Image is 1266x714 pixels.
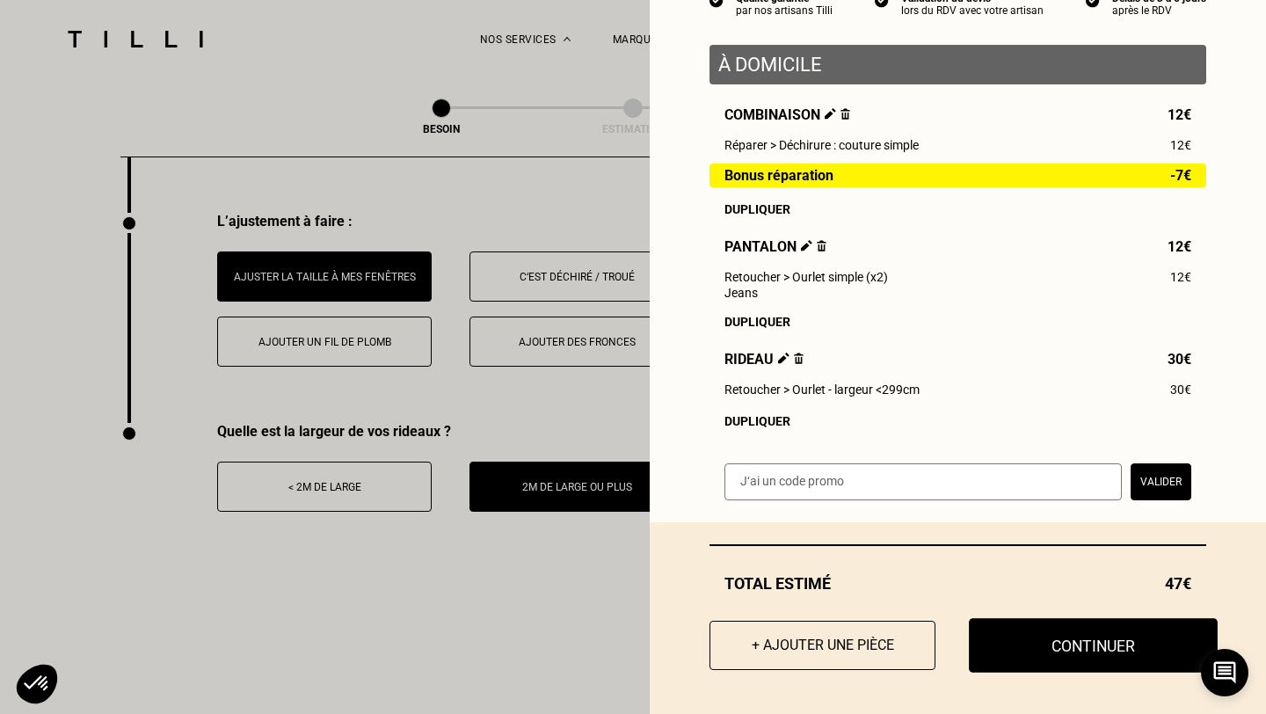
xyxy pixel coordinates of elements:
[724,238,826,255] span: Pantalon
[969,618,1218,673] button: Continuer
[724,168,833,183] span: Bonus réparation
[718,54,1197,76] p: À domicile
[1168,238,1191,255] span: 12€
[724,270,888,284] span: Retoucher > Ourlet simple (x2)
[794,353,804,364] img: Supprimer
[724,463,1122,500] input: J‘ai un code promo
[801,240,812,251] img: Éditer
[724,315,1191,329] div: Dupliquer
[736,4,833,17] div: par nos artisans Tilli
[901,4,1044,17] div: lors du RDV avec votre artisan
[1170,270,1191,284] span: 12€
[1168,106,1191,123] span: 12€
[724,138,919,152] span: Réparer > Déchirure : couture simple
[778,353,789,364] img: Éditer
[724,202,1191,216] div: Dupliquer
[825,108,836,120] img: Éditer
[1170,382,1191,397] span: 30€
[724,286,758,300] span: Jeans
[724,106,850,123] span: Combinaison
[724,382,920,397] span: Retoucher > Ourlet - largeur <299cm
[1170,138,1191,152] span: 12€
[840,108,850,120] img: Supprimer
[1170,168,1191,183] span: -7€
[817,240,826,251] img: Supprimer
[1165,574,1191,593] span: 47€
[1131,463,1191,500] button: Valider
[1112,4,1206,17] div: après le RDV
[724,414,1191,428] div: Dupliquer
[709,574,1206,593] div: Total estimé
[724,351,804,368] span: Rideau
[1168,351,1191,368] span: 30€
[709,621,935,670] button: + Ajouter une pièce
